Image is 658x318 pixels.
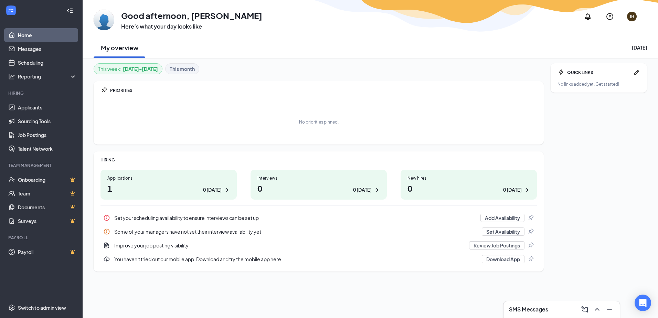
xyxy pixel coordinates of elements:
[18,128,77,142] a: Job Postings
[107,175,230,181] div: Applications
[18,100,77,114] a: Applicants
[18,73,77,80] div: Reporting
[579,304,590,315] button: ComposeMessage
[223,187,230,193] svg: ArrowRight
[100,211,537,225] a: InfoSet your scheduling availability to ensure interviews can be set upAdd AvailabilityPin
[94,10,114,30] img: Jason Holder
[100,238,537,252] a: DocumentAddImprove your job posting visibilityReview Job PostingsPin
[18,187,77,200] a: TeamCrown
[523,187,530,193] svg: ArrowRight
[606,12,614,21] svg: QuestionInfo
[18,28,77,42] a: Home
[103,256,110,263] svg: Download
[527,256,534,263] svg: Pin
[257,182,380,194] h1: 0
[353,186,372,193] div: 0 [DATE]
[103,242,110,249] svg: DocumentAdd
[100,225,537,238] a: InfoSome of your managers have not set their interview availability yetSet AvailabilityPin
[8,7,14,14] svg: WorkstreamLogo
[593,305,601,314] svg: ChevronUp
[407,175,530,181] div: New hires
[100,252,537,266] a: DownloadYou haven't tried out our mobile app. Download and try the mobile app here...Download AppPin
[114,228,478,235] div: Some of your managers have not set their interview availability yet
[100,238,537,252] div: Improve your job posting visibility
[8,235,75,241] div: Payroll
[114,214,476,221] div: Set your scheduling availability to ensure interviews can be set up
[107,182,230,194] h1: 1
[8,304,15,311] svg: Settings
[8,162,75,168] div: Team Management
[100,170,237,200] a: Applications10 [DATE]ArrowRight
[299,119,339,125] div: No priorities pinned.
[527,242,534,249] svg: Pin
[635,295,651,311] div: Open Intercom Messenger
[407,182,530,194] h1: 0
[170,65,195,73] b: This month
[558,69,564,76] svg: Bolt
[632,44,647,51] div: [DATE]
[18,214,77,228] a: SurveysCrown
[584,12,592,21] svg: Notifications
[98,65,158,73] div: This week :
[482,255,524,263] button: Download App
[100,252,537,266] div: You haven't tried out our mobile app. Download and try the mobile app here...
[605,305,614,314] svg: Minimize
[527,228,534,235] svg: Pin
[257,175,380,181] div: Interviews
[203,186,222,193] div: 0 [DATE]
[401,170,537,200] a: New hires00 [DATE]ArrowRight
[18,304,66,311] div: Switch to admin view
[66,7,73,14] svg: Collapse
[103,228,110,235] svg: Info
[567,70,630,75] div: QUICK LINKS
[100,87,107,94] svg: Pin
[509,306,548,313] h3: SMS Messages
[110,87,537,93] div: PRIORITIES
[121,23,262,30] h3: Here’s what your day looks like
[101,43,138,52] h2: My overview
[373,187,380,193] svg: ArrowRight
[18,42,77,56] a: Messages
[114,242,465,249] div: Improve your job posting visibility
[18,200,77,214] a: DocumentsCrown
[100,225,537,238] div: Some of your managers have not set their interview availability yet
[480,214,524,222] button: Add Availability
[121,10,262,21] h1: Good afternoon, [PERSON_NAME]
[581,305,589,314] svg: ComposeMessage
[8,73,15,80] svg: Analysis
[482,227,524,236] button: Set Availability
[633,69,640,76] svg: Pen
[527,214,534,221] svg: Pin
[469,241,524,250] button: Review Job Postings
[123,65,158,73] b: [DATE] - [DATE]
[591,304,602,315] button: ChevronUp
[100,157,537,163] div: HIRING
[251,170,387,200] a: Interviews00 [DATE]ArrowRight
[100,211,537,225] div: Set your scheduling availability to ensure interviews can be set up
[8,90,75,96] div: Hiring
[629,14,634,20] div: JH
[114,256,478,263] div: You haven't tried out our mobile app. Download and try the mobile app here...
[603,304,614,315] button: Minimize
[503,186,522,193] div: 0 [DATE]
[18,114,77,128] a: Sourcing Tools
[18,56,77,70] a: Scheduling
[18,142,77,156] a: Talent Network
[18,173,77,187] a: OnboardingCrown
[558,81,640,87] div: No links added yet. Get started!
[18,245,77,259] a: PayrollCrown
[103,214,110,221] svg: Info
